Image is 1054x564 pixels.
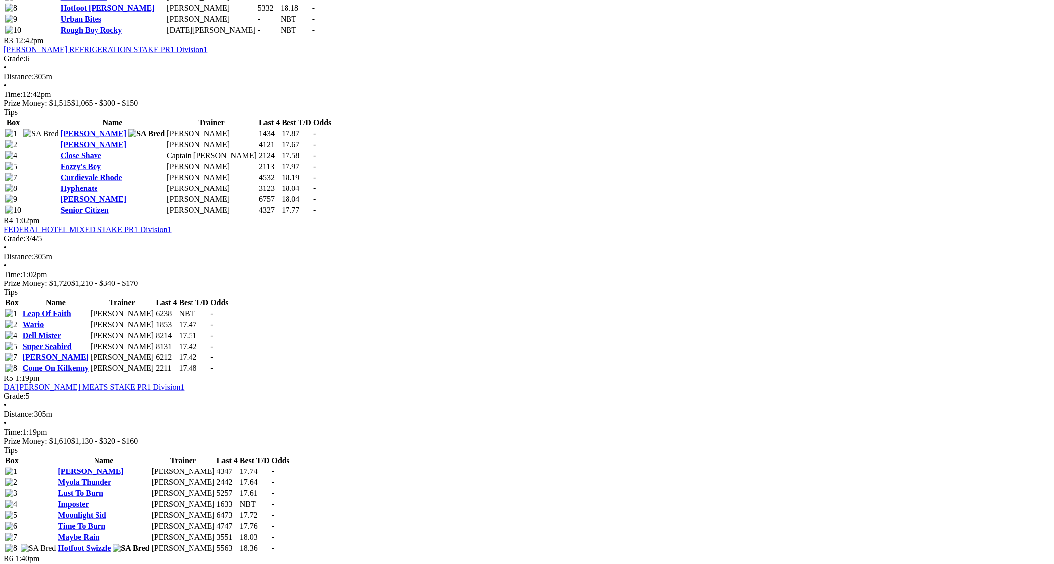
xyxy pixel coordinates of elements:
span: $1,210 - $340 - $170 [71,279,138,287]
span: - [272,533,274,542]
span: - [313,129,316,138]
a: DA'[PERSON_NAME] MEATS STAKE PR1 Division1 [4,383,185,392]
a: Close Shave [61,151,101,160]
span: Grade: [4,54,26,63]
td: 17.58 [281,151,312,161]
img: 9 [5,15,17,24]
td: [PERSON_NAME] [90,331,154,341]
span: - [312,15,315,23]
td: 18.03 [239,533,270,543]
div: 305m [4,410,1050,419]
td: 3123 [258,184,280,193]
td: [PERSON_NAME] [90,353,154,363]
img: 4 [5,331,17,340]
td: [PERSON_NAME] [151,511,215,521]
td: [PERSON_NAME] [166,205,257,215]
th: Last 4 [216,456,238,466]
td: [PERSON_NAME] [90,342,154,352]
span: Distance: [4,72,34,81]
span: Box [5,457,19,465]
a: [PERSON_NAME] [61,129,126,138]
span: - [312,26,315,34]
th: Best T/D [281,118,312,128]
td: 17.47 [179,320,209,330]
td: 17.64 [239,478,270,488]
td: 17.61 [239,489,270,499]
div: Prize Money: $1,720 [4,279,1050,288]
a: Rough Boy Rocky [61,26,122,34]
img: 7 [5,353,17,362]
td: 17.42 [179,353,209,363]
span: Distance: [4,252,34,261]
span: - [210,342,213,351]
td: 17.76 [239,522,270,532]
span: Box [5,298,19,307]
img: SA Bred [128,129,165,138]
th: Name [22,298,89,308]
td: [PERSON_NAME] [151,533,215,543]
div: 6 [4,54,1050,63]
td: NBT [239,500,270,510]
a: Myola Thunder [58,478,111,487]
td: [PERSON_NAME] [166,129,257,139]
th: Last 4 [258,118,280,128]
span: • [4,63,7,72]
td: [PERSON_NAME] [166,3,256,13]
span: - [272,544,274,553]
img: 9 [5,195,17,204]
td: [PERSON_NAME] [166,173,257,183]
td: 5332 [257,3,279,13]
span: $1,130 - $320 - $160 [71,437,138,446]
span: Grade: [4,234,26,243]
td: [PERSON_NAME] [151,522,215,532]
a: [PERSON_NAME] [61,140,126,149]
span: Box [7,118,20,127]
a: Come On Kilkenny [23,364,89,373]
td: [PERSON_NAME] [166,14,256,24]
span: - [312,4,315,12]
img: 7 [5,533,17,542]
span: - [272,478,274,487]
td: 3551 [216,533,238,543]
td: 2211 [155,364,177,374]
td: NBT [280,25,311,35]
th: Trainer [166,118,257,128]
a: Lust To Burn [58,489,103,498]
th: Odds [210,298,229,308]
a: Leap Of Faith [23,309,71,318]
td: 17.97 [281,162,312,172]
img: 8 [5,544,17,553]
img: 1 [5,309,17,318]
span: R5 [4,375,13,383]
a: Imposter [58,500,89,509]
span: R6 [4,555,13,563]
td: 17.74 [239,467,270,477]
span: - [313,140,316,149]
td: 1853 [155,320,177,330]
td: 18.18 [280,3,311,13]
span: $1,065 - $300 - $150 [71,99,138,107]
span: 1:40pm [15,555,40,563]
img: 10 [5,206,21,215]
td: [PERSON_NAME] [151,489,215,499]
div: 1:02pm [4,270,1050,279]
th: Best T/D [239,456,270,466]
span: Tips [4,288,18,296]
span: - [313,195,316,203]
div: 305m [4,252,1050,261]
img: 5 [5,511,17,520]
td: 5563 [216,544,238,554]
a: Moonlight Sid [58,511,106,520]
span: Grade: [4,392,26,401]
span: Time: [4,428,23,437]
td: NBT [179,309,209,319]
span: • [4,243,7,252]
a: Curdievale Rhode [61,173,122,182]
span: - [210,320,213,329]
td: NBT [280,14,311,24]
div: 1:19pm [4,428,1050,437]
a: [PERSON_NAME] [61,195,126,203]
td: [DATE][PERSON_NAME] [166,25,256,35]
td: 4347 [216,467,238,477]
td: [PERSON_NAME] [90,320,154,330]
